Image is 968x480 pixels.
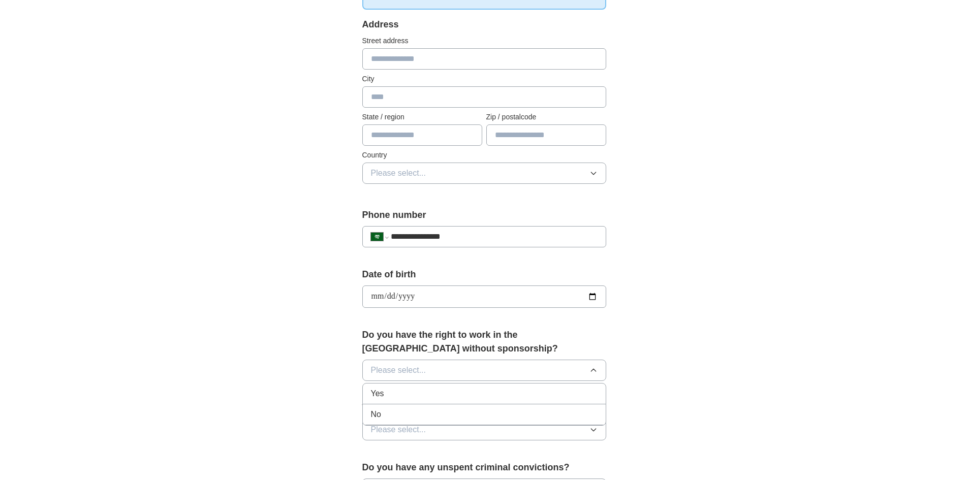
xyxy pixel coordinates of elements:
button: Please select... [362,360,606,381]
button: Please select... [362,163,606,184]
label: Street address [362,36,606,46]
span: Please select... [371,364,426,376]
label: Do you have the right to work in the [GEOGRAPHIC_DATA] without sponsorship? [362,328,606,356]
span: No [371,408,381,421]
label: Date of birth [362,268,606,281]
label: Country [362,150,606,161]
label: City [362,74,606,84]
span: Please select... [371,424,426,436]
button: Please select... [362,419,606,440]
label: State / region [362,112,482,122]
label: Zip / postalcode [486,112,606,122]
span: Yes [371,388,384,400]
label: Phone number [362,208,606,222]
div: Address [362,18,606,31]
label: Do you have any unspent criminal convictions? [362,461,606,474]
span: Please select... [371,167,426,179]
